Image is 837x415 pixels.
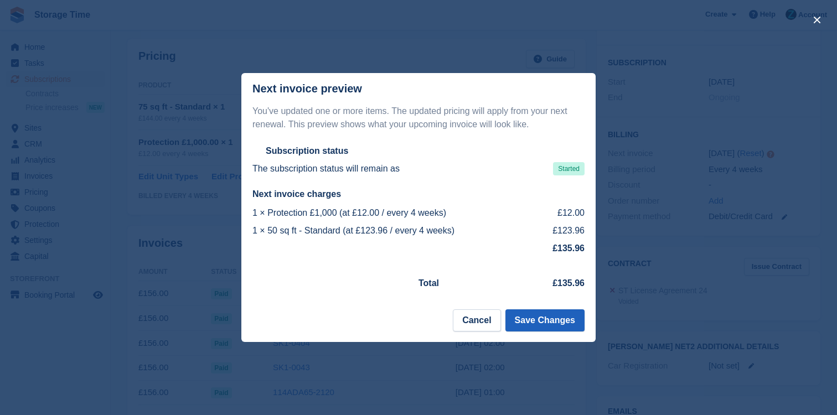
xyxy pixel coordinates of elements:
[553,162,585,175] span: Started
[539,222,585,240] td: £123.96
[252,82,362,95] p: Next invoice preview
[808,11,826,29] button: close
[453,309,500,331] button: Cancel
[266,146,348,157] h2: Subscription status
[539,204,585,222] td: £12.00
[252,204,539,222] td: 1 × Protection £1,000 (at £12.00 / every 4 weeks)
[552,243,585,253] strong: £135.96
[252,105,585,131] p: You've updated one or more items. The updated pricing will apply from your next renewal. This pre...
[505,309,585,331] button: Save Changes
[418,278,439,288] strong: Total
[252,189,585,200] h2: Next invoice charges
[252,222,539,240] td: 1 × 50 sq ft - Standard (at £123.96 / every 4 weeks)
[552,278,585,288] strong: £135.96
[252,162,400,175] p: The subscription status will remain as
